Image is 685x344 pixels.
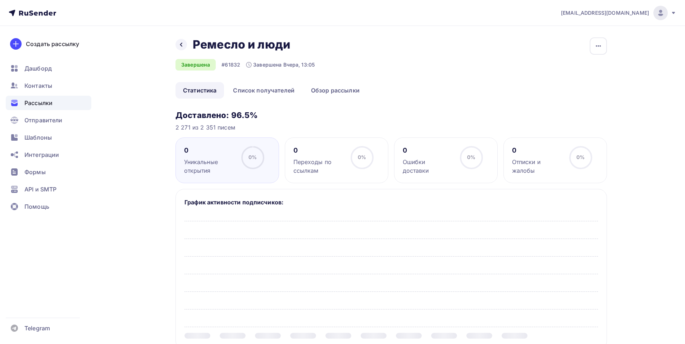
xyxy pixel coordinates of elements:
[24,133,52,142] span: Шаблоны
[24,185,56,194] span: API и SMTP
[24,324,50,332] span: Telegram
[561,6,676,20] a: [EMAIL_ADDRESS][DOMAIN_NAME]
[184,198,598,207] h5: График активности подписчиков:
[24,150,59,159] span: Интеграции
[293,146,344,155] div: 0
[293,158,344,175] div: Переходы по ссылкам
[222,61,240,68] div: #61832
[358,154,366,160] span: 0%
[24,168,46,176] span: Формы
[24,99,52,107] span: Рассылки
[6,78,91,93] a: Контакты
[403,146,453,155] div: 0
[175,110,607,120] h3: Доставлено: 96.5%
[512,146,563,155] div: 0
[6,113,91,127] a: Отправители
[26,40,79,48] div: Создать рассылку
[561,9,649,17] span: [EMAIL_ADDRESS][DOMAIN_NAME]
[6,96,91,110] a: Рассылки
[184,146,235,155] div: 0
[246,61,315,68] div: Завершена Вчера, 13:05
[225,82,302,99] a: Список получателей
[512,158,563,175] div: Отписки и жалобы
[184,158,235,175] div: Уникальные открытия
[6,130,91,145] a: Шаблоны
[6,165,91,179] a: Формы
[193,37,290,52] h2: Ремесло и люди
[175,123,607,132] div: 2 271 из 2 351 писем
[576,154,585,160] span: 0%
[24,81,52,90] span: Контакты
[403,158,453,175] div: Ошибки доставки
[248,154,257,160] span: 0%
[303,82,367,99] a: Обзор рассылки
[467,154,475,160] span: 0%
[175,59,216,71] div: Завершена
[24,116,63,125] span: Отправители
[24,202,49,211] span: Помощь
[6,61,91,76] a: Дашборд
[175,82,224,99] a: Статистика
[24,64,52,73] span: Дашборд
